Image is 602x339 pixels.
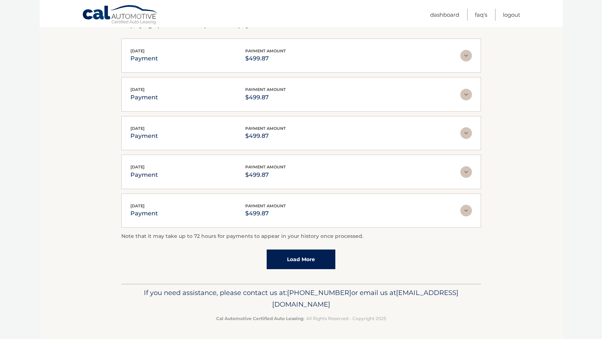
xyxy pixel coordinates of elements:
p: payment [130,208,158,219]
span: [DATE] [130,48,145,53]
img: accordion-rest.svg [460,166,472,178]
a: Logout [503,9,520,21]
span: [PHONE_NUMBER] [287,288,351,297]
p: $499.87 [245,131,286,141]
strong: Cal Automotive Certified Auto Leasing [216,316,303,321]
img: accordion-rest.svg [460,89,472,100]
span: [EMAIL_ADDRESS][DOMAIN_NAME] [272,288,458,308]
img: accordion-rest.svg [460,205,472,216]
img: accordion-rest.svg [460,127,472,139]
span: payment amount [245,48,286,53]
span: [DATE] [130,164,145,169]
span: [DATE] [130,203,145,208]
p: If you need assistance, please contact us at: or email us at [126,287,476,310]
p: payment [130,92,158,103]
p: $499.87 [245,53,286,64]
a: Load More [267,250,335,269]
p: $499.87 [245,170,286,180]
p: payment [130,131,158,141]
p: $499.87 [245,92,286,103]
p: payment [130,53,158,64]
p: - All Rights Reserved - Copyright 2025 [126,315,476,322]
span: [DATE] [130,87,145,92]
p: Note that it may take up to 72 hours for payments to appear in your history once processed. [121,232,481,241]
a: Dashboard [430,9,459,21]
p: payment [130,170,158,180]
a: Cal Automotive [82,5,158,26]
p: $499.87 [245,208,286,219]
a: FAQ's [475,9,487,21]
span: payment amount [245,164,286,169]
img: accordion-rest.svg [460,50,472,61]
span: [DATE] [130,126,145,131]
span: payment amount [245,126,286,131]
span: payment amount [245,87,286,92]
span: payment amount [245,203,286,208]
